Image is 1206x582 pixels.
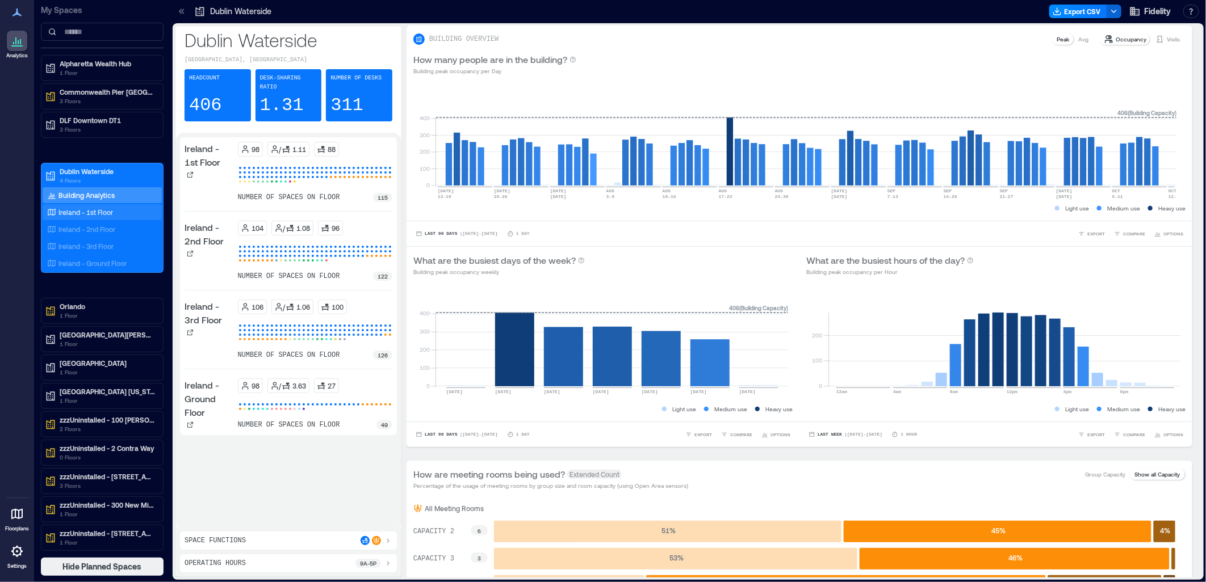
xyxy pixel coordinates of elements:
p: [GEOGRAPHIC_DATA] [US_STATE] [60,387,155,396]
p: Headcount [189,74,220,83]
tspan: 100 [813,357,823,364]
span: OPTIONS [1163,431,1183,438]
p: [GEOGRAPHIC_DATA] [60,359,155,368]
span: EXPORT [1087,431,1105,438]
p: What are the busiest days of the week? [413,254,576,267]
p: Show all Capacity [1134,470,1180,479]
p: number of spaces on floor [238,351,340,360]
text: 12am [836,389,847,394]
button: OPTIONS [1152,228,1186,239]
p: Desk-sharing ratio [260,74,317,92]
text: 5-11 [1112,194,1123,199]
button: COMPARE [1112,429,1148,440]
p: Ireland - 3rd Floor [58,242,114,251]
tspan: 400 [420,115,430,121]
text: [DATE] [446,389,463,394]
a: Analytics [3,27,31,62]
p: 1.08 [297,223,311,233]
tspan: 0 [819,382,823,389]
p: Orlando [60,302,155,311]
p: My Spaces [41,5,164,16]
p: 406 [189,94,222,117]
text: [DATE] [831,194,848,199]
p: Light use [672,404,696,414]
text: AUG [719,188,727,193]
p: Ireland - 1st Floor [58,208,113,217]
button: Last Week |[DATE]-[DATE] [806,429,885,440]
p: Group Capacity [1085,470,1125,479]
p: Light use [1065,404,1089,414]
text: AUG [606,188,615,193]
text: 24-30 [775,194,789,199]
p: Occupancy [1116,35,1146,44]
p: Dublin Waterside [210,6,271,17]
p: 1 Day [516,431,530,438]
text: 4 % [1161,526,1171,534]
p: Ireland - 3rd Floor [185,300,233,327]
tspan: 400 [420,310,430,317]
p: Ireland - 2nd Floor [58,225,115,234]
p: How many people are in the building? [413,53,567,66]
text: CAPACITY 3 [413,555,454,563]
text: [DATE] [690,389,707,394]
button: Fidelity [1126,2,1174,20]
p: / [283,302,286,311]
button: COMPARE [1112,228,1148,239]
text: 10-16 [663,194,676,199]
p: DLF Downtown DT1 [60,116,155,125]
p: Alpharetta Wealth Hub [60,59,155,68]
p: 1 Floor [60,339,155,348]
text: 4am [893,389,902,394]
p: Medium use [714,404,747,414]
text: [DATE] [739,389,756,394]
text: [DATE] [550,194,567,199]
p: / [283,223,286,233]
tspan: 200 [420,346,430,353]
p: Analytics [6,52,28,59]
button: OPTIONS [759,429,793,440]
p: 106 [252,302,264,311]
p: 9a - 5p [360,559,376,568]
p: 2 Floors [60,424,155,433]
p: Building Analytics [58,191,115,200]
p: / [279,145,282,154]
text: 20-26 [494,194,508,199]
text: SEP [1000,188,1008,193]
p: 115 [378,193,388,202]
p: 100 [332,302,344,311]
tspan: 0 [426,182,430,188]
p: 3.63 [293,381,307,390]
text: 45 % [991,526,1006,534]
text: 8am [950,389,958,394]
p: Commonwealth Pier [GEOGRAPHIC_DATA] [60,87,155,96]
p: zzzUninstalled - [STREET_ADDRESS][US_STATE] [60,529,155,538]
p: Ireland - 1st Floor [185,142,233,169]
p: Medium use [1107,404,1140,414]
tspan: 300 [420,328,430,335]
a: Settings [3,538,31,573]
text: 12-18 [1169,194,1182,199]
text: [DATE] [544,389,560,394]
p: 1 Floor [60,368,155,377]
button: Last 90 Days |[DATE]-[DATE] [413,228,500,239]
p: number of spaces on floor [238,272,340,281]
p: / [279,381,282,390]
p: 1 Floor [60,311,155,320]
span: OPTIONS [770,431,790,438]
button: Hide Planned Spaces [41,558,164,576]
p: 311 [330,94,363,117]
button: Export CSV [1049,5,1107,18]
text: AUG [775,188,784,193]
p: Building peak occupancy per Hour [806,267,974,276]
p: 3 Floors [60,481,155,490]
tspan: 0 [426,382,430,389]
p: Ireland - 2nd Floor [185,221,233,248]
p: Ireland - Ground Floor [185,378,233,419]
button: OPTIONS [1152,429,1186,440]
text: 12pm [1007,389,1017,394]
span: EXPORT [694,431,712,438]
text: 46 % [1008,554,1023,562]
text: [DATE] [494,188,510,193]
text: 4pm [1063,389,1072,394]
button: EXPORT [683,429,714,440]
